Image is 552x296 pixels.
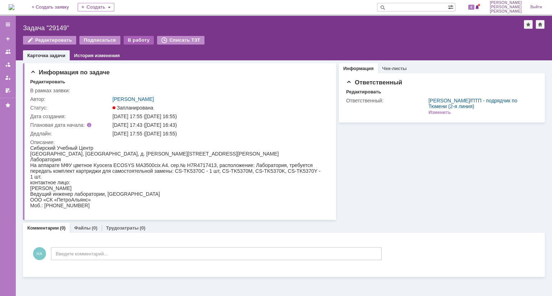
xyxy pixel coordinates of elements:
div: Изменить [428,110,451,115]
span: [PERSON_NAME] [490,9,522,14]
span: Ответственный [346,79,402,86]
a: Мои заявки [2,72,14,83]
a: Заявки в моей ответственности [2,59,14,70]
div: [DATE] 17:55 ([DATE] 16:55) [112,131,326,137]
div: Редактировать [30,79,65,85]
span: [PERSON_NAME] [490,5,522,9]
div: (0) [60,225,66,231]
div: Плановая дата начала: [30,122,102,128]
a: [PERSON_NAME] [112,96,154,102]
a: Мои согласования [2,85,14,96]
span: Расширенный поиск [448,3,455,10]
div: (0) [140,225,146,231]
div: Дедлайн: [30,131,111,137]
a: Информация [343,66,373,71]
span: Информация по задаче [30,69,110,76]
a: Комментарии [27,225,59,231]
div: Сделать домашней страницей [536,20,544,29]
a: Перейти на домашнюю страницу [9,4,14,10]
a: Чек-листы [382,66,407,71]
a: Создать заявку [2,33,14,45]
span: [PERSON_NAME] [490,1,522,5]
div: (0) [92,225,97,231]
div: [DATE] 17:43 ([DATE] 16:43) [112,122,326,128]
div: В рамках заявки: [30,88,111,93]
span: НА [33,247,46,260]
img: logo [9,4,14,10]
div: [DATE] 17:55 ([DATE] 16:55) [112,114,326,119]
a: Заявки на командах [2,46,14,57]
span: Запланирована [112,105,153,111]
a: Трудозатраты [106,225,139,231]
a: ПТП - подрядчик по Тюмени (2-я линия) [428,98,517,109]
a: Карточка задачи [27,53,65,58]
div: Ответственный: [346,98,427,103]
div: / [428,98,534,109]
div: Автор: [30,96,111,102]
a: Файлы [74,225,91,231]
div: Дата создания: [30,114,111,119]
div: Статус: [30,105,111,111]
a: [PERSON_NAME] [428,98,470,103]
div: Добавить в избранное [524,20,533,29]
div: Редактировать [346,89,381,95]
div: Создать [78,3,114,11]
a: История изменения [74,53,120,58]
div: Задача "29149" [23,24,524,32]
div: Описание: [30,139,327,145]
span: 4 [468,5,475,10]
